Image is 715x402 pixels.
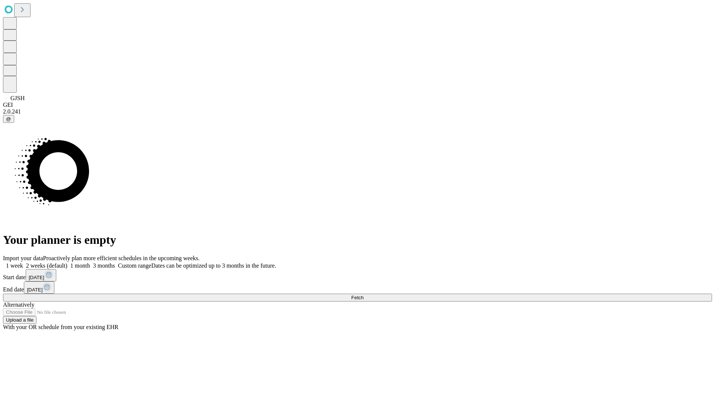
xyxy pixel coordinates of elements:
span: [DATE] [29,275,44,280]
button: [DATE] [26,269,56,281]
button: [DATE] [24,281,54,294]
span: Custom range [118,262,151,269]
div: GEI [3,102,712,108]
span: GJSH [10,95,25,101]
span: 2 weeks (default) [26,262,67,269]
span: Fetch [351,295,363,300]
span: 1 month [70,262,90,269]
span: 3 months [93,262,115,269]
span: Proactively plan more efficient schedules in the upcoming weeks. [43,255,200,261]
button: Fetch [3,294,712,301]
h1: Your planner is empty [3,233,712,247]
div: Start date [3,269,712,281]
button: @ [3,115,14,123]
span: Alternatively [3,301,34,308]
div: 2.0.241 [3,108,712,115]
span: With your OR schedule from your existing EHR [3,324,118,330]
span: @ [6,116,11,122]
button: Upload a file [3,316,36,324]
span: Import your data [3,255,43,261]
span: Dates can be optimized up to 3 months in the future. [151,262,276,269]
span: 1 week [6,262,23,269]
div: End date [3,281,712,294]
span: [DATE] [27,287,42,293]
